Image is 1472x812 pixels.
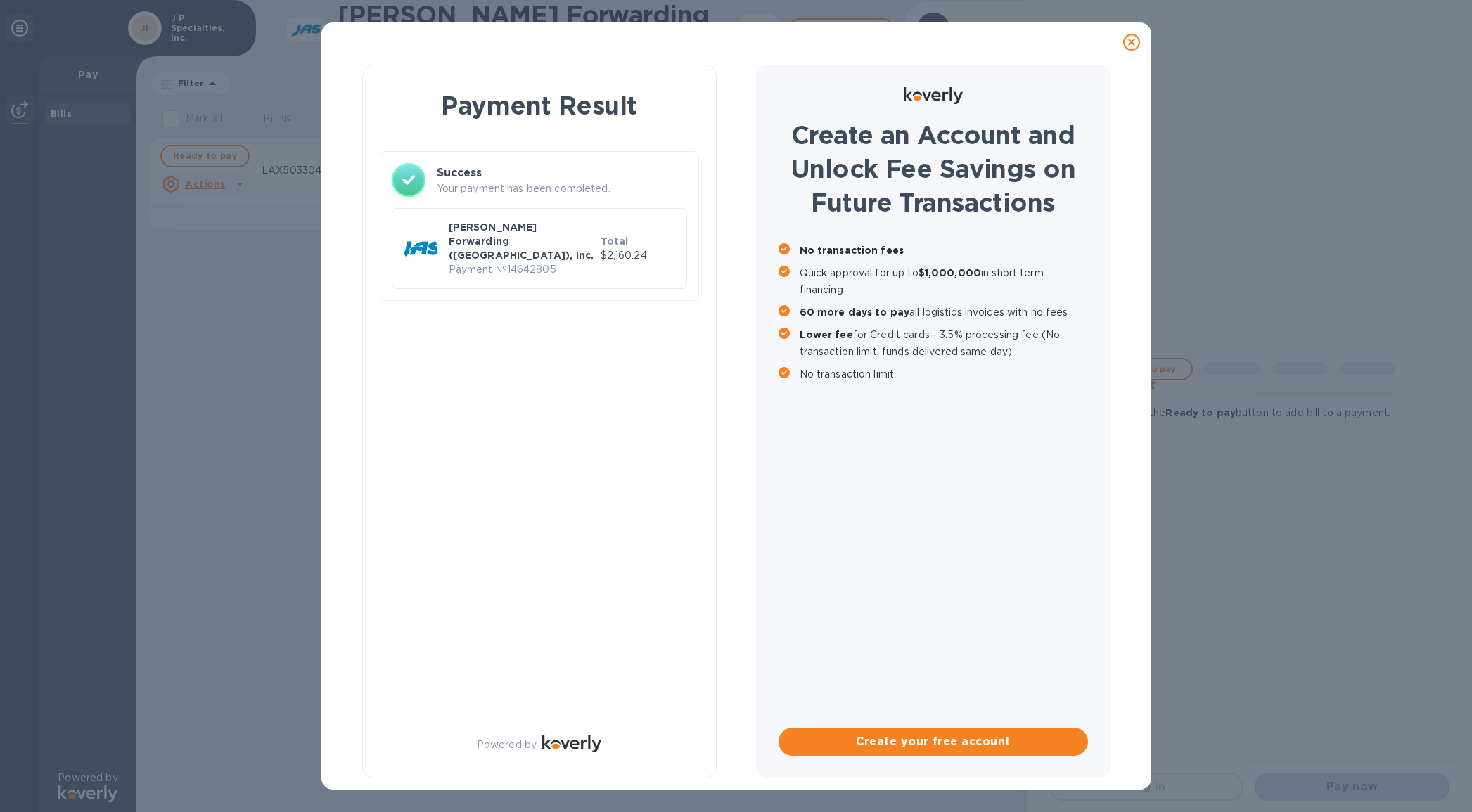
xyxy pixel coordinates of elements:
[601,248,675,263] p: $2,160.24
[800,329,853,340] b: Lower fee
[800,245,904,256] b: No transaction fees
[800,307,910,318] b: 60 more days to pay
[800,366,1088,382] p: No transaction limit
[919,267,981,278] b: $1,000,000
[904,87,963,104] img: Logo
[800,304,1088,321] p: all logistics invoices with no fees
[449,262,595,277] p: Payment № 14642805
[385,88,693,123] h1: Payment Result
[449,220,595,262] p: [PERSON_NAME] Forwarding ([GEOGRAPHIC_DATA]), Inc.
[790,733,1077,750] span: Create your free account
[800,264,1088,298] p: Quick approval for up to in short term financing
[542,735,601,752] img: Logo
[779,118,1088,219] h1: Create an Account and Unlock Fee Savings on Future Transactions
[437,181,687,196] p: Your payment has been completed.
[437,165,687,181] h3: Success
[800,326,1088,360] p: for Credit cards - 3.5% processing fee (No transaction limit, funds delivered same day)
[601,236,629,247] b: Total
[477,737,537,752] p: Powered by
[779,728,1088,756] button: Create your free account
